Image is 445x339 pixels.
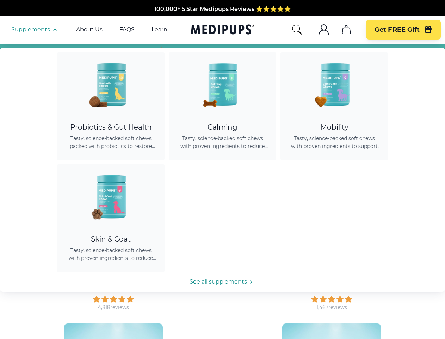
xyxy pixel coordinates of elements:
a: FAQS [119,26,135,33]
img: Calming Dog Chews - Medipups [191,52,254,116]
span: Tasty, science-backed soft chews with proven ingredients to reduce anxiety, promote relaxation, a... [177,135,268,150]
span: Supplements [11,26,50,33]
div: 1,467 reviews [316,304,347,311]
button: search [291,24,303,35]
img: Probiotic Dog Chews - Medipups [79,52,143,116]
div: Calming [177,123,268,132]
img: Skin & Coat Chews - Medipups [79,164,143,228]
span: Get FREE Gift [375,26,420,34]
span: Tasty, science-backed soft chews with proven ingredients to support joint health, improve mobilit... [289,135,379,150]
a: Medipups [191,23,254,37]
a: Calming Dog Chews - MedipupsCalmingTasty, science-backed soft chews with proven ingredients to re... [169,52,276,160]
a: Probiotic Dog Chews - MedipupsProbiotics & Gut HealthTasty, science-backed soft chews packed with... [57,52,165,160]
a: About Us [76,26,103,33]
div: Skin & Coat [66,235,156,244]
button: Supplements [11,25,59,34]
a: Joint Care Chews - MedipupsMobilityTasty, science-backed soft chews with proven ingredients to su... [280,52,388,160]
div: Probiotics & Gut Health [66,123,156,132]
span: 100,000+ 5 Star Medipups Reviews ⭐️⭐️⭐️⭐️⭐️ [154,3,291,10]
span: Tasty, science-backed soft chews packed with probiotics to restore gut balance, ease itching, sup... [66,135,156,150]
a: Skin & Coat Chews - MedipupsSkin & CoatTasty, science-backed soft chews with proven ingredients t... [57,164,165,272]
button: account [315,21,332,38]
span: Tasty, science-backed soft chews with proven ingredients to reduce shedding, promote healthy skin... [66,246,156,262]
span: Made In The [GEOGRAPHIC_DATA] from domestic & globally sourced ingredients [105,11,340,18]
div: Mobility [289,123,379,132]
button: cart [338,21,355,38]
img: Joint Care Chews - Medipups [303,52,366,116]
a: Learn [152,26,167,33]
div: 4,818 reviews [98,304,129,311]
button: Get FREE Gift [366,20,441,40]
